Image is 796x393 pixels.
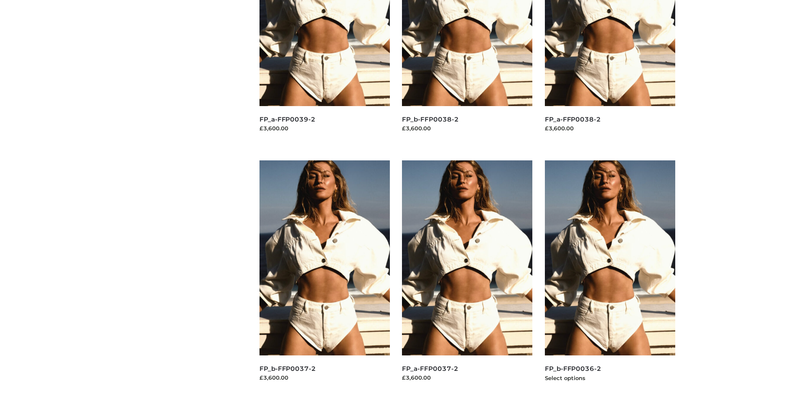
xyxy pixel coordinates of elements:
a: FP_a-FFP0039-2 [259,115,315,123]
a: FP_b-FFP0036-2 [545,365,601,373]
a: FP_a-FFP0037-2 [402,365,458,373]
div: £3,600.00 [402,124,532,132]
div: £3,600.00 [259,124,390,132]
div: £3,600.00 [259,373,390,382]
a: FP_b-FFP0038-2 [402,115,458,123]
div: £3,600.00 [545,124,675,132]
a: FP_a-FFP0038-2 [545,115,601,123]
a: FP_b-FFP0037-2 [259,365,316,373]
div: £3,600.00 [402,373,532,382]
a: Select options [545,375,585,381]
